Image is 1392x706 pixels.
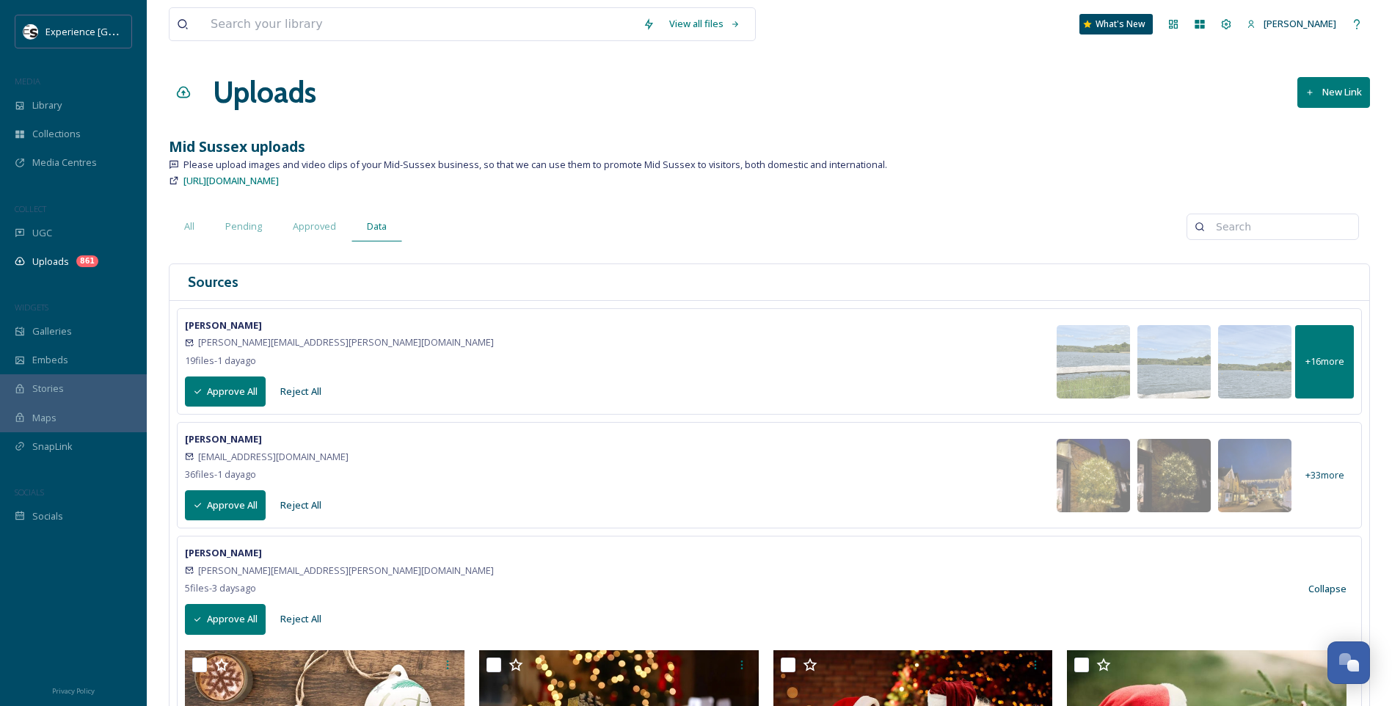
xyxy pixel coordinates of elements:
span: + 33 more [1305,468,1344,482]
button: Approve All [185,490,266,520]
button: Approve All [185,376,266,407]
img: 065f7dd7-1ba0-46cf-99e7-310630c37c2e.jpg [1218,325,1291,399]
span: Approved [293,219,336,233]
span: [EMAIL_ADDRESS][DOMAIN_NAME] [198,450,349,464]
span: Please upload images and video clips of your Mid-Sussex business, so that we can use them to prom... [183,158,887,172]
span: MEDIA [15,76,40,87]
span: [PERSON_NAME][EMAIL_ADDRESS][PERSON_NAME][DOMAIN_NAME] [198,335,494,349]
img: 86b6aa8b-3e6b-4bb3-90e0-29371ee266e8.jpg [1137,325,1211,399]
span: Galleries [32,324,72,338]
span: SOCIALS [15,487,44,498]
span: COLLECT [15,203,46,214]
a: [PERSON_NAME] [1239,10,1344,38]
div: 861 [76,255,98,267]
span: + 16 more [1305,354,1344,368]
button: Approve All [185,604,266,634]
button: Reject All [273,491,329,520]
button: Open Chat [1327,641,1370,684]
strong: Mid Sussex uploads [169,137,305,156]
strong: [PERSON_NAME] [185,319,262,332]
a: [URL][DOMAIN_NAME] [183,172,279,189]
button: New Link [1297,77,1370,107]
span: UGC [32,226,52,240]
span: [PERSON_NAME][EMAIL_ADDRESS][PERSON_NAME][DOMAIN_NAME] [198,564,494,578]
strong: [PERSON_NAME] [185,546,262,559]
span: Maps [32,411,57,425]
span: Data [367,219,387,233]
span: 19 file s - 1 day ago [185,354,256,367]
span: 36 file s - 1 day ago [185,467,256,481]
input: Search [1209,212,1351,241]
span: Uploads [32,255,69,269]
span: 5 file s - 3 days ago [185,581,256,594]
a: View all files [662,10,748,38]
span: Privacy Policy [52,686,95,696]
span: Stories [32,382,64,396]
img: 831f7ee9-63cd-49db-a991-c4d9f0d17c20.jpg [1057,439,1130,512]
span: Collections [32,127,81,141]
span: Embeds [32,353,68,367]
img: WSCC%20ES%20Socials%20Icon%20-%20Secondary%20-%20Black.jpg [23,24,38,39]
button: Collapse [1301,575,1354,603]
button: Reject All [273,377,329,406]
span: Media Centres [32,156,97,170]
a: Uploads [213,70,316,114]
img: b613b720-97ed-4032-8cec-00757fb430a3.jpg [1218,439,1291,512]
a: What's New [1079,14,1153,34]
img: da7e403d-65af-4902-aa30-f647fae28da0.jpg [1057,325,1130,399]
span: Socials [32,509,63,523]
button: Reject All [273,605,329,633]
input: Search your library [203,8,635,40]
img: eb908742-3780-471f-8a6f-5c8d8e89ccba.jpg [1137,439,1211,512]
span: Library [32,98,62,112]
span: Pending [225,219,262,233]
span: [URL][DOMAIN_NAME] [183,174,279,187]
span: All [184,219,194,233]
span: Experience [GEOGRAPHIC_DATA] [45,24,191,38]
span: [PERSON_NAME] [1264,17,1336,30]
a: Privacy Policy [52,681,95,699]
h3: Sources [188,272,238,293]
span: SnapLink [32,440,73,454]
span: WIDGETS [15,302,48,313]
strong: [PERSON_NAME] [185,432,262,445]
